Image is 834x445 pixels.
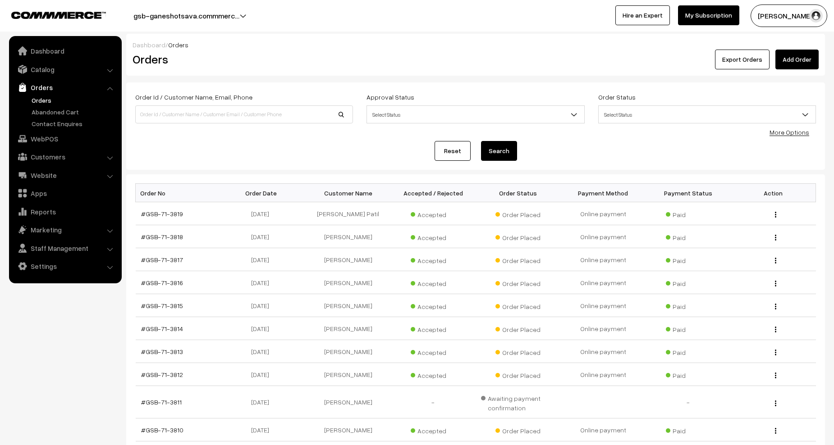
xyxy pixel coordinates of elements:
span: Accepted [411,254,456,265]
span: Accepted [411,368,456,380]
span: Order Placed [495,424,541,436]
td: [PERSON_NAME] [306,363,391,386]
img: Menu [775,212,776,218]
span: Accepted [411,300,456,311]
img: Menu [775,372,776,378]
a: #GSB-71-3810 [141,426,183,434]
td: [PERSON_NAME] [306,386,391,418]
td: Online payment [561,363,646,386]
td: [DATE] [220,386,306,418]
span: Accepted [411,231,456,242]
td: [DATE] [220,248,306,271]
span: Paid [666,208,711,219]
td: Online payment [561,418,646,441]
td: Online payment [561,317,646,340]
span: Select Status [367,105,584,123]
td: [DATE] [220,340,306,363]
img: Menu [775,258,776,263]
h2: Orders [133,52,352,66]
img: user [809,9,823,23]
a: #GSB-71-3815 [141,302,183,309]
td: - [646,386,731,418]
a: Catalog [11,61,119,77]
th: Action [731,184,816,202]
a: Orders [29,95,119,105]
th: Order Status [476,184,561,202]
span: Select Status [599,107,816,123]
label: Order Status [598,92,636,102]
a: #GSB-71-3819 [141,210,183,218]
a: Add Order [775,50,819,69]
span: Accepted [411,424,456,436]
a: Dashboard [11,43,119,59]
a: More Options [770,128,809,136]
th: Payment Status [646,184,731,202]
td: Online payment [561,271,646,294]
a: Settings [11,258,119,274]
span: Paid [666,254,711,265]
td: [PERSON_NAME] [306,418,391,441]
td: [DATE] [220,294,306,317]
a: Abandoned Cart [29,107,119,117]
td: [PERSON_NAME] [306,225,391,248]
td: [PERSON_NAME] [306,317,391,340]
span: Paid [666,322,711,334]
span: Paid [666,424,711,436]
a: #GSB-71-3814 [141,325,183,332]
td: [DATE] [220,317,306,340]
a: #GSB-71-3817 [141,256,183,263]
img: Menu [775,350,776,355]
button: Search [481,141,517,161]
span: Order Placed [495,208,541,219]
td: [DATE] [220,418,306,441]
a: Contact Enquires [29,119,119,128]
img: Menu [775,428,776,434]
span: Paid [666,231,711,242]
a: #GSB-71-3818 [141,233,183,241]
span: Order Placed [495,254,541,265]
td: Online payment [561,225,646,248]
a: Staff Management [11,240,119,256]
span: Awaiting payment confirmation [481,391,555,413]
span: Order Placed [495,368,541,380]
a: Website [11,167,119,183]
img: Menu [775,235,776,241]
label: Order Id / Customer Name, Email, Phone [135,92,252,102]
a: Marketing [11,222,119,238]
a: Hire an Expert [615,5,670,25]
td: [PERSON_NAME] [306,271,391,294]
a: Reset [435,141,471,161]
img: Menu [775,281,776,286]
button: gsb-ganeshotsava.commmerc… [102,5,271,27]
button: Export Orders [715,50,770,69]
img: Menu [775,400,776,406]
span: Order Placed [495,231,541,242]
span: Paid [666,368,711,380]
span: Order Placed [495,277,541,288]
div: / [133,40,819,50]
td: [PERSON_NAME] [306,294,391,317]
td: [DATE] [220,271,306,294]
td: [PERSON_NAME] [306,340,391,363]
td: Online payment [561,248,646,271]
a: COMMMERCE [11,9,90,20]
span: Paid [666,300,711,311]
span: Accepted [411,277,456,288]
a: My Subscription [678,5,739,25]
img: Menu [775,327,776,332]
label: Approval Status [367,92,414,102]
td: Online payment [561,294,646,317]
th: Order Date [220,184,306,202]
td: [PERSON_NAME] Patil [306,202,391,225]
th: Accepted / Rejected [390,184,476,202]
th: Order No [136,184,221,202]
span: Select Status [367,107,584,123]
th: Customer Name [306,184,391,202]
a: #GSB-71-3811 [141,398,182,406]
img: COMMMERCE [11,12,106,18]
span: Orders [168,41,188,49]
span: Select Status [598,105,816,123]
span: Accepted [411,345,456,357]
td: [DATE] [220,363,306,386]
a: #GSB-71-3813 [141,348,183,355]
